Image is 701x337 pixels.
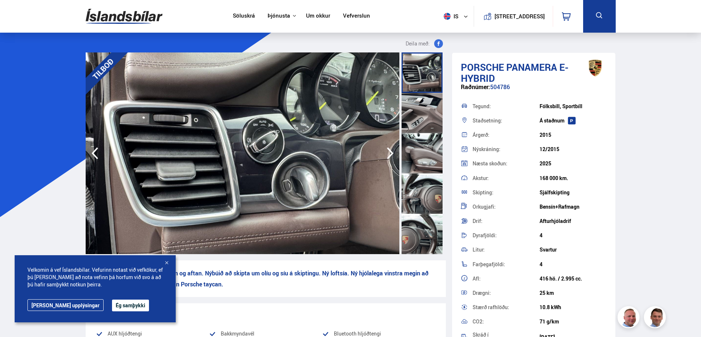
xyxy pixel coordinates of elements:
[96,309,436,320] div: Vinsæll búnaður
[86,260,446,297] p: Nýjir diskar og klossar framan og aftan. Nýbúið að skipta um olíu og síu á skiptingu. Ný loftsía....
[27,299,104,311] a: [PERSON_NAME] upplýsingar
[581,56,610,79] img: brand logo
[461,83,490,91] span: Raðnúmer:
[86,4,163,28] img: G0Ugv5HjCgRt.svg
[540,247,607,253] div: Svartur
[540,146,607,152] div: 12/2015
[343,12,370,20] a: Vefverslun
[540,190,607,195] div: Sjálfskipting
[233,12,255,20] a: Söluskrá
[540,232,607,238] div: 4
[406,39,430,48] span: Deila með:
[540,276,607,282] div: 416 hö. / 2.995 cc.
[473,290,540,296] div: Drægni:
[473,276,540,281] div: Afl:
[6,3,28,25] button: Opna LiveChat spjallviðmót
[461,84,607,98] div: 504786
[540,204,607,210] div: Bensín+Rafmagn
[473,219,540,224] div: Drif:
[473,247,540,252] div: Litur:
[619,307,641,329] img: siFngHWaQ9KaOqBr.png
[473,104,540,109] div: Tegund:
[473,262,540,267] div: Farþegafjöldi:
[540,132,607,138] div: 2015
[473,233,540,238] div: Dyrafjöldi:
[473,190,540,195] div: Skipting:
[461,61,504,74] span: Porsche
[540,290,607,296] div: 25 km
[540,175,607,181] div: 168 000 km.
[540,261,607,267] div: 4
[497,13,542,19] button: [STREET_ADDRESS]
[473,319,540,324] div: CO2:
[112,300,149,311] button: Ég samþykki
[540,319,607,325] div: 71 g/km
[306,12,330,20] a: Um okkur
[75,41,130,96] div: TILBOÐ
[473,176,540,181] div: Akstur:
[27,266,163,288] span: Velkomin á vef Íslandsbílar. Vefurinn notast við vefkökur, ef þú [PERSON_NAME] að nota vefinn þá ...
[540,161,607,166] div: 2025
[268,12,290,19] button: Þjónusta
[441,6,474,27] button: is
[540,103,607,109] div: Fólksbíll, Sportbíll
[441,13,459,20] span: is
[86,52,399,254] img: 3526201.jpeg
[461,61,568,85] span: Panamera E-HYBRID
[473,147,540,152] div: Nýskráning:
[473,305,540,310] div: Stærð rafhlöðu:
[478,6,549,27] a: [STREET_ADDRESS]
[540,218,607,224] div: Afturhjóladrif
[540,304,607,310] div: 10.8 kWh
[473,132,540,138] div: Árgerð:
[403,39,446,48] button: Deila með:
[473,161,540,166] div: Næsta skoðun:
[645,307,667,329] img: FbJEzSuNWCJXmdc-.webp
[540,118,607,124] div: Á staðnum
[473,118,540,123] div: Staðsetning:
[444,13,451,20] img: svg+xml;base64,PHN2ZyB4bWxucz0iaHR0cDovL3d3dy53My5vcmcvMjAwMC9zdmciIHdpZHRoPSI1MTIiIGhlaWdodD0iNT...
[473,204,540,209] div: Orkugjafi:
